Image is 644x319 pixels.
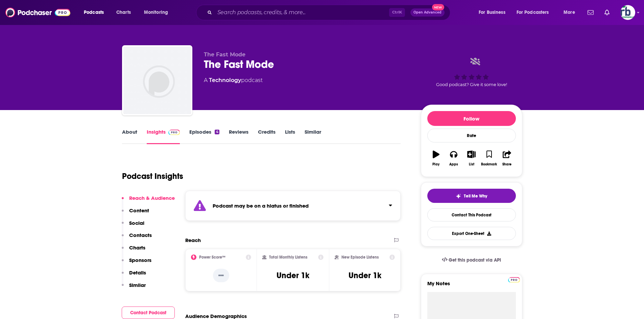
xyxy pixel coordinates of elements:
[147,129,180,144] a: InsightsPodchaser Pro
[129,269,146,276] p: Details
[229,129,248,144] a: Reviews
[620,5,635,20] span: Logged in as johannarb
[122,282,146,294] button: Similar
[185,191,401,221] section: Click to expand status details
[122,257,151,269] button: Sponsors
[122,244,145,257] button: Charts
[427,280,516,292] label: My Notes
[84,8,104,17] span: Podcasts
[389,8,405,17] span: Ctrl K
[204,51,245,58] span: The Fast Mode
[512,7,559,18] button: open menu
[144,8,168,17] span: Monitoring
[432,162,439,166] div: Play
[209,77,241,83] a: Technology
[445,146,462,170] button: Apps
[427,208,516,221] a: Contact This Podcast
[413,11,442,14] span: Open Advanced
[129,207,149,214] p: Content
[559,7,583,18] button: open menu
[213,269,229,282] p: --
[620,5,635,20] img: User Profile
[215,7,389,18] input: Search podcasts, credits, & more...
[122,220,144,232] button: Social
[129,195,175,201] p: Reach & Audience
[122,171,183,181] h1: Podcast Insights
[349,270,381,281] h3: Under 1k
[122,269,146,282] button: Details
[498,146,516,170] button: Share
[469,162,474,166] div: List
[129,244,145,251] p: Charts
[189,129,219,144] a: Episodes4
[508,277,520,283] img: Podchaser Pro
[122,195,175,207] button: Reach & Audience
[421,51,522,93] div: Good podcast? Give it some love!
[129,257,151,263] p: Sponsors
[474,7,514,18] button: open menu
[479,8,505,17] span: For Business
[122,129,137,144] a: About
[564,8,575,17] span: More
[436,82,507,87] span: Good podcast? Give it some love!
[427,111,516,126] button: Follow
[585,7,596,18] a: Show notifications dropdown
[341,255,379,260] h2: New Episode Listens
[508,276,520,283] a: Pro website
[123,47,191,114] img: The Fast Mode
[199,255,225,260] h2: Power Score™
[122,232,152,244] button: Contacts
[602,7,612,18] a: Show notifications dropdown
[285,129,295,144] a: Lists
[215,130,219,134] div: 4
[129,282,146,288] p: Similar
[427,146,445,170] button: Play
[202,5,457,20] div: Search podcasts, credits, & more...
[456,193,461,199] img: tell me why sparkle
[168,130,180,135] img: Podchaser Pro
[305,129,321,144] a: Similar
[481,162,497,166] div: Bookmark
[449,257,501,263] span: Get this podcast via API
[139,7,177,18] button: open menu
[277,270,309,281] h3: Under 1k
[436,252,507,268] a: Get this podcast via API
[185,237,201,243] h2: Reach
[517,8,549,17] span: For Podcasters
[5,6,70,19] img: Podchaser - Follow, Share and Rate Podcasts
[112,7,135,18] a: Charts
[410,8,445,17] button: Open AdvancedNew
[432,4,444,10] span: New
[427,129,516,142] div: Rate
[258,129,276,144] a: Credits
[269,255,307,260] h2: Total Monthly Listens
[213,203,309,209] strong: Podcast may be on a hiatus or finished
[122,307,175,319] button: Contact Podcast
[427,227,516,240] button: Export One-Sheet
[449,162,458,166] div: Apps
[129,232,152,238] p: Contacts
[480,146,498,170] button: Bookmark
[122,207,149,220] button: Content
[129,220,144,226] p: Social
[620,5,635,20] button: Show profile menu
[116,8,131,17] span: Charts
[462,146,480,170] button: List
[464,193,487,199] span: Tell Me Why
[204,76,263,84] div: A podcast
[427,189,516,203] button: tell me why sparkleTell Me Why
[502,162,511,166] div: Share
[79,7,113,18] button: open menu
